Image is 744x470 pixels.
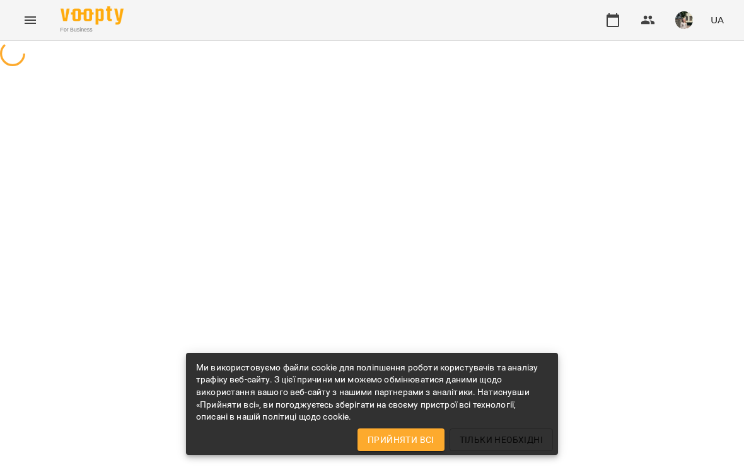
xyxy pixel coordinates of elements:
[61,26,124,34] span: For Business
[706,8,729,32] button: UA
[61,6,124,25] img: Voopty Logo
[711,13,724,26] span: UA
[15,5,45,35] button: Menu
[675,11,693,29] img: cf4d6eb83d031974aacf3fedae7611bc.jpeg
